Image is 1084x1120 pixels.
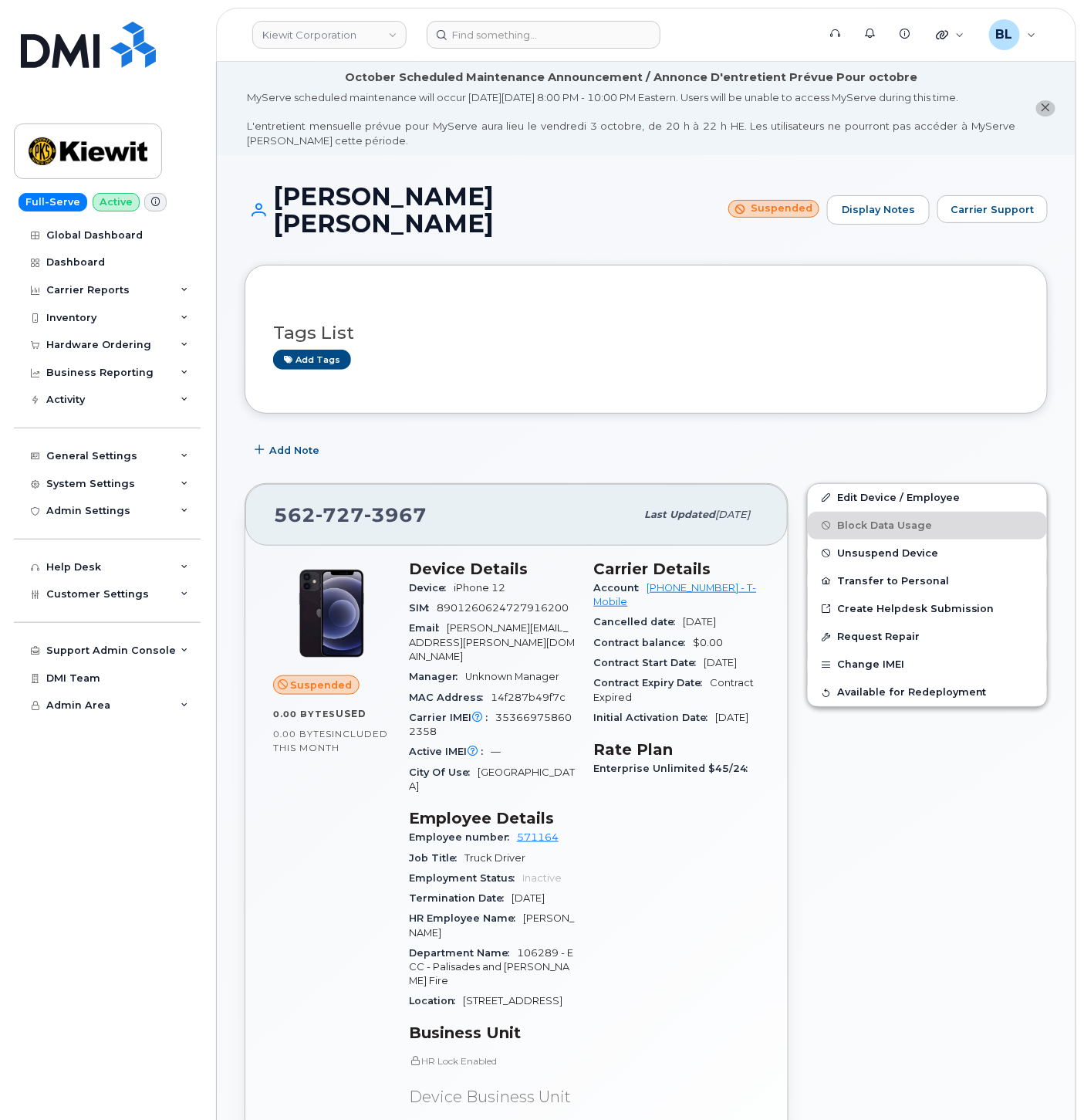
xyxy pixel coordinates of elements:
span: City Of Use [409,766,478,778]
a: [PHONE_NUMBER] - T-Mobile [594,582,757,607]
span: 727 [316,503,364,526]
a: Add tags [273,350,351,369]
span: Location [409,996,463,1007]
span: Unknown Manager [465,671,559,682]
span: [DATE] [715,509,750,520]
span: [DATE] [704,657,738,668]
span: iPhone 12 [454,582,505,594]
span: Device [409,582,454,594]
span: 106289 - ECC - Palisades and [PERSON_NAME] Fire [409,947,573,987]
span: Truck Driver [464,852,525,864]
span: Add Note [269,443,319,458]
h3: Carrier Details [594,560,761,578]
span: Employment Status [409,872,522,884]
button: Transfer to Personal [808,567,1047,595]
span: MAC Address [409,692,491,703]
span: [DATE] [512,892,545,904]
small: Suspended [728,200,819,218]
h3: Tags List [273,323,1019,343]
span: Employee number [409,831,517,843]
p: HR Lock Enabled [409,1055,576,1068]
a: Create Helpdesk Submission [808,595,1047,623]
span: Suspended [291,678,353,692]
span: [PERSON_NAME][EMAIL_ADDRESS][PERSON_NAME][DOMAIN_NAME] [409,622,575,662]
span: Cancelled date [594,616,684,628]
span: 3967 [364,503,427,526]
span: Contract Start Date [594,657,704,668]
span: 0.00 Bytes [273,709,336,719]
h1: [PERSON_NAME] [PERSON_NAME] [245,183,819,237]
a: Display Notes [827,195,930,225]
img: iPhone_12.jpg [285,567,378,660]
span: 14f287b49f7c [491,692,566,703]
span: Job Title [409,852,464,864]
button: Unsuspend Device [808,540,1047,567]
span: [DATE] [684,616,717,628]
button: Add Note [245,437,333,465]
span: Enterprise Unlimited $45/24 [594,763,756,774]
span: $0.00 [694,637,724,648]
span: Manager [409,671,465,682]
span: Last updated [644,509,715,520]
p: Device Business Unit [409,1087,576,1109]
span: Contract balance [594,637,694,648]
button: Request Repair [808,623,1047,651]
span: Carrier IMEI [409,712,495,723]
span: [STREET_ADDRESS] [463,996,562,1007]
span: SIM [409,602,437,614]
span: 0.00 Bytes [273,729,332,739]
iframe: Messenger Launcher [1017,1053,1072,1108]
div: MyServe scheduled maintenance will occur [DATE][DATE] 8:00 PM - 10:00 PM Eastern. Users will be u... [247,90,1016,147]
span: [DATE] [716,712,749,723]
div: October Scheduled Maintenance Announcement / Annonce D'entretient Prévue Pour octobre [346,69,918,86]
span: Unsuspend Device [837,547,938,559]
span: Carrier Support [951,202,1035,217]
button: close notification [1036,100,1055,117]
span: included this month [273,728,388,753]
span: Available for Redeployment [837,687,987,699]
span: Active IMEI [409,746,491,757]
span: Contract Expired [594,677,755,702]
span: Contract Expiry Date [594,677,711,689]
span: Termination Date [409,892,512,904]
h3: Rate Plan [594,740,761,759]
span: Email [409,622,447,634]
span: [PERSON_NAME] [409,912,574,938]
span: HR Employee Name [409,912,523,924]
h3: Employee Details [409,809,576,827]
span: Account [594,582,647,594]
a: 571164 [517,831,559,843]
button: Available for Redeployment [808,678,1047,706]
a: Edit Device / Employee [808,484,1047,512]
span: Inactive [522,872,562,884]
span: 562 [274,503,427,526]
span: used [336,708,366,719]
span: Initial Activation Date [594,712,716,723]
button: Block Data Usage [808,512,1047,540]
h3: Business Unit [409,1024,576,1043]
h3: Device Details [409,560,576,578]
button: Change IMEI [808,651,1047,678]
span: — [491,746,501,757]
span: Department Name [409,947,517,959]
span: 8901260624727916200 [437,602,569,614]
button: Carrier Support [937,195,1048,223]
span: [GEOGRAPHIC_DATA] [409,766,575,792]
